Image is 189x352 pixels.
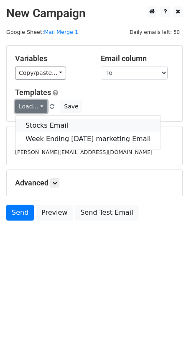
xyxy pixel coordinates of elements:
a: Load... [15,100,47,113]
h2: New Campaign [6,6,183,21]
iframe: Chat Widget [147,312,189,352]
a: Mail Merge 1 [44,29,78,35]
a: Daily emails left: 50 [127,29,183,35]
a: Copy/paste... [15,67,66,80]
a: Week Ending [DATE] marketing Email [15,132,161,146]
a: Send [6,205,34,221]
small: [PERSON_NAME][EMAIL_ADDRESS][DOMAIN_NAME] [15,149,153,155]
small: Google Sheet: [6,29,78,35]
a: Preview [36,205,73,221]
a: Stocks Email [15,119,161,132]
button: Save [60,100,82,113]
h5: Email column [101,54,174,63]
a: Send Test Email [75,205,138,221]
a: Templates [15,88,51,97]
h5: Variables [15,54,88,63]
h5: Advanced [15,178,174,188]
span: Daily emails left: 50 [127,28,183,37]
